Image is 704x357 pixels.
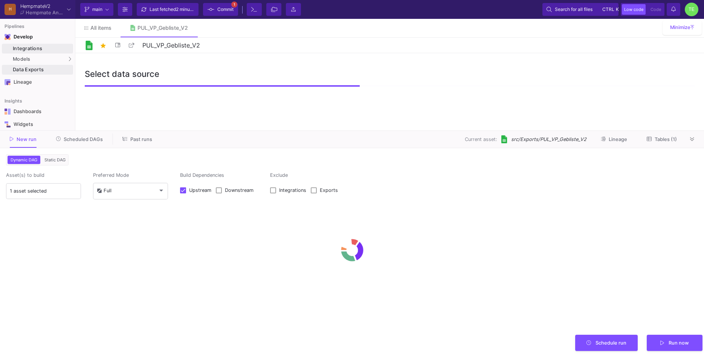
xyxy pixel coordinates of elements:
[2,106,73,118] a: Navigation iconDashboards
[13,56,31,62] span: Models
[624,7,643,12] span: Low code
[90,25,111,31] span: All items
[93,172,168,179] span: Preferred Mode
[113,133,161,145] button: Past runs
[17,136,37,142] span: New run
[465,136,497,143] span: Current asset:
[14,121,63,127] div: Widgets
[685,3,698,16] div: TE
[542,3,618,16] button: Search for all filesctrlk
[176,6,205,12] span: 2 minutes ago
[13,67,71,73] div: Data Exports
[130,25,136,31] img: Tab icon
[137,25,188,31] div: PUL_VP_Gebliste_V2
[616,5,619,14] span: k
[2,76,73,88] a: Navigation iconLineage
[84,41,94,50] img: Logo
[97,188,111,194] div: Full
[5,4,16,15] div: H
[189,187,211,193] span: Upstream
[14,109,63,115] div: Dashboards
[225,187,254,193] span: Downstream
[602,5,614,14] span: ctrl
[92,4,102,15] span: main
[500,135,508,143] img: [Legacy] Google Sheets
[130,136,152,142] span: Past runs
[600,5,614,14] button: ctrlk
[47,133,112,145] button: Scheduled DAGs
[14,79,63,85] div: Lineage
[2,44,73,54] a: Integrations
[655,136,677,142] span: Tables (1)
[648,4,663,15] button: Code
[279,187,306,193] span: Integrations
[20,4,64,9] div: HempmateV2
[13,46,71,52] div: Integrations
[2,31,73,43] mat-expansion-panel-header: Navigation iconDevelop
[1,133,46,145] button: New run
[9,157,39,162] span: Dynamic DAG
[555,4,593,15] span: Search for all files
[638,133,686,145] button: Tables (1)
[80,3,113,16] button: main
[43,156,67,164] button: Static DAG
[669,340,689,346] span: Run now
[683,3,698,16] button: TE
[5,121,11,127] img: Navigation icon
[43,157,67,162] span: Static DAG
[270,172,342,179] span: Exclude
[2,118,73,130] a: Navigation iconWidgets
[6,172,81,179] span: Asset(s) to build
[609,136,627,142] span: Lineage
[622,4,646,15] button: Low code
[5,109,11,115] img: Navigation icon
[511,136,586,143] span: src/Exports/PUL_VP_Gebliste_V2
[203,3,238,16] button: Commit
[575,335,638,351] button: Schedule run
[137,3,199,16] button: Last fetched2 minutes ago
[651,7,661,12] span: Code
[5,79,11,85] img: Navigation icon
[8,156,40,164] button: Dynamic DAG
[64,136,103,142] span: Scheduled DAGs
[180,172,258,179] span: Build Dependencies
[5,34,11,40] img: Navigation icon
[26,10,64,15] div: Hempmate Analytics
[2,65,73,75] a: Data Exports
[596,340,626,346] span: Schedule run
[320,187,338,193] span: Exports
[592,133,636,145] button: Lineage
[10,188,78,194] input: Current asset (default)
[150,4,195,15] div: Last fetched
[85,69,159,79] h3: Select data source
[647,335,702,351] button: Run now
[14,34,25,40] div: Develop
[339,237,365,264] img: logo.gif
[99,41,108,50] mat-icon: star
[217,4,234,15] span: Commit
